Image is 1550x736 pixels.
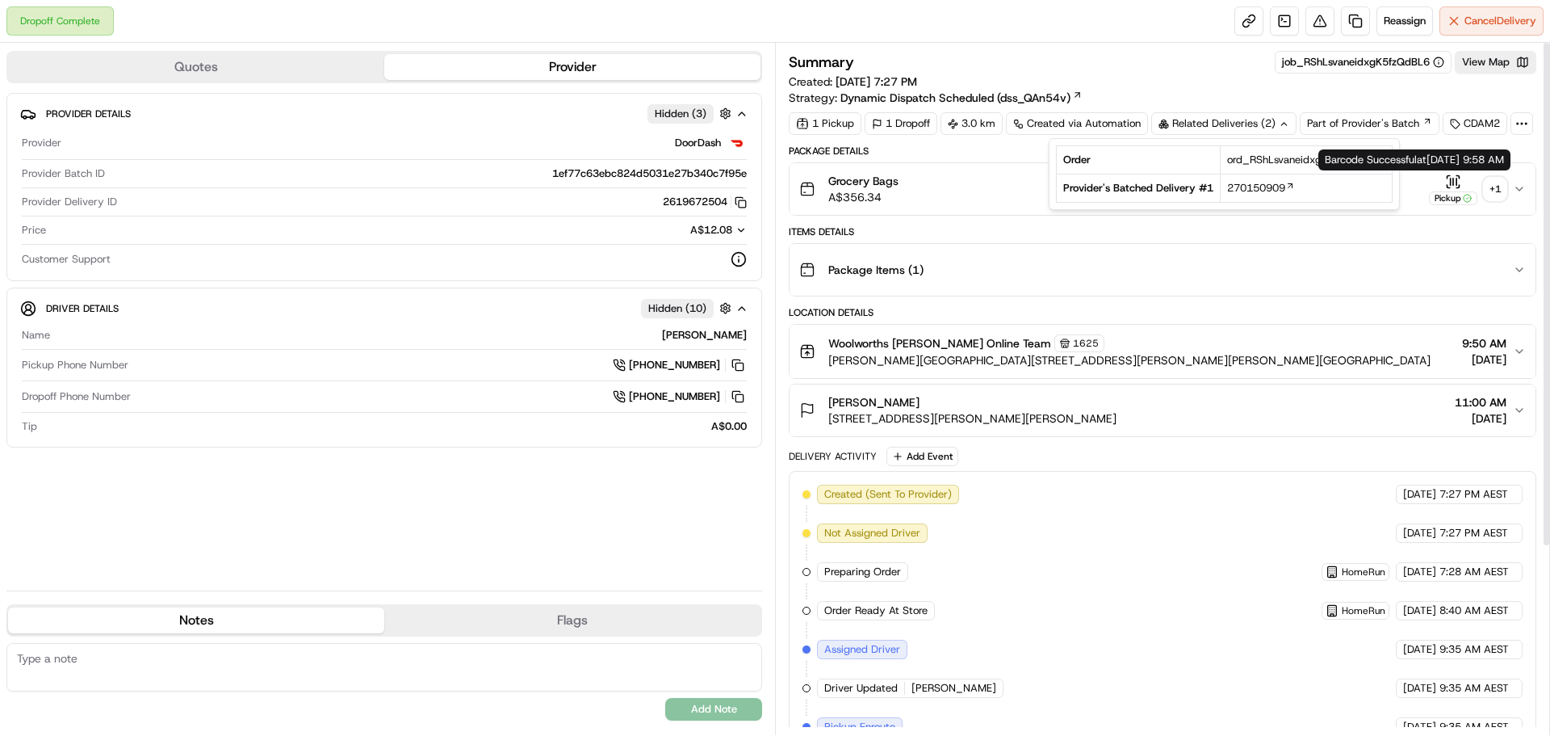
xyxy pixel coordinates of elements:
[1403,487,1436,502] span: [DATE]
[789,225,1536,238] div: Items Details
[828,394,920,410] span: [PERSON_NAME]
[790,163,1535,215] button: Grocery BagsA$356.34Pickup+1
[824,565,901,579] span: Preparing Order
[1429,191,1477,205] div: Pickup
[613,356,747,374] a: [PHONE_NUMBER]
[824,720,895,734] span: Pickup Enroute
[22,389,131,404] span: Dropoff Phone Number
[789,74,917,90] span: Created:
[1282,55,1444,69] button: job_RShLsvaneidxgK5fzQdBL6
[44,419,747,434] div: A$0.00
[22,136,61,150] span: Provider
[46,302,119,315] span: Driver Details
[1227,181,1295,196] a: 270150909
[1342,566,1385,578] span: HomeRun
[22,328,50,343] span: Name
[727,133,747,153] img: doordash_logo_v2.png
[824,681,898,696] span: Driver Updated
[605,223,747,238] button: A$12.08
[1318,149,1510,170] div: Barcode Successful
[1151,112,1297,135] div: Related Deliveries (2)
[1455,394,1506,410] span: 11:00 AM
[865,112,937,135] div: 1 Dropoff
[655,107,706,121] span: Hidden ( 3 )
[1057,175,1221,203] td: Provider's Batched Delivery # 1
[828,262,924,278] span: Package Items ( 1 )
[824,604,928,618] span: Order Ready At Store
[22,223,46,238] span: Price
[641,298,735,318] button: Hidden (10)
[1455,410,1506,427] span: [DATE]
[1384,14,1426,28] span: Reassign
[675,136,721,150] span: DoorDash
[20,100,748,127] button: Provider DetailsHidden (3)
[824,642,900,657] span: Assigned Driver
[1439,565,1509,579] span: 7:28 AM AEST
[840,90,1083,106] a: Dynamic Dispatch Scheduled (dss_QAn54v)
[790,244,1535,296] button: Package Items (1)
[1057,146,1221,175] td: Order
[824,487,952,502] span: Created (Sent To Provider)
[836,74,917,89] span: [DATE] 7:27 PM
[1376,6,1433,36] button: Reassign
[886,447,958,466] button: Add Event
[789,55,854,69] h3: Summary
[663,195,747,209] button: 2619672504
[1484,178,1506,200] div: + 1
[1403,720,1436,734] span: [DATE]
[789,450,877,463] div: Delivery Activity
[1464,14,1536,28] span: Cancel Delivery
[1227,153,1376,167] span: ord_RShLsvaneidxgK5fzQdBL6
[1439,604,1509,618] span: 8:40 AM AEST
[1462,351,1506,368] span: [DATE]
[1439,642,1509,657] span: 9:35 AM AEST
[1429,174,1506,205] button: Pickup+1
[789,90,1083,106] div: Strategy:
[648,301,706,316] span: Hidden ( 10 )
[828,410,1116,427] span: [STREET_ADDRESS][PERSON_NAME][PERSON_NAME]
[8,54,384,80] button: Quotes
[911,681,996,696] span: [PERSON_NAME]
[20,295,748,322] button: Driver DetailsHidden (10)
[1403,604,1436,618] span: [DATE]
[1429,174,1477,205] button: Pickup
[1300,112,1439,135] a: Part of Provider's Batch
[1342,604,1385,617] span: HomeRun
[828,352,1431,368] span: [PERSON_NAME][GEOGRAPHIC_DATA][STREET_ADDRESS][PERSON_NAME][PERSON_NAME][GEOGRAPHIC_DATA]
[384,54,760,80] button: Provider
[647,103,735,124] button: Hidden (3)
[22,419,37,434] span: Tip
[1006,112,1148,135] a: Created via Automation
[840,90,1070,106] span: Dynamic Dispatch Scheduled (dss_QAn54v)
[828,189,899,205] span: A$356.34
[828,335,1051,351] span: Woolworths [PERSON_NAME] Online Team
[384,608,760,633] button: Flags
[1403,526,1436,540] span: [DATE]
[552,166,747,181] span: 1ef77c63ebc824d5031e27b340c7f95e
[789,145,1536,158] div: Package Details
[1455,51,1536,74] button: View Map
[1227,181,1285,196] span: 270150909
[790,325,1535,378] button: Woolworths [PERSON_NAME] Online Team1625[PERSON_NAME][GEOGRAPHIC_DATA][STREET_ADDRESS][PERSON_NAM...
[22,166,105,181] span: Provider Batch ID
[1443,112,1507,135] div: CDAM2
[1462,335,1506,351] span: 9:50 AM
[1073,337,1099,350] span: 1625
[8,608,384,633] button: Notes
[629,389,720,404] span: [PHONE_NUMBER]
[1403,642,1436,657] span: [DATE]
[613,388,747,406] a: [PHONE_NUMBER]
[1439,526,1508,540] span: 7:27 PM AEST
[46,107,131,120] span: Provider Details
[789,306,1536,319] div: Location Details
[1439,681,1509,696] span: 9:35 AM AEST
[1403,565,1436,579] span: [DATE]
[828,173,899,189] span: Grocery Bags
[57,328,747,343] div: [PERSON_NAME]
[22,358,128,372] span: Pickup Phone Number
[629,358,720,372] span: [PHONE_NUMBER]
[690,223,732,237] span: A$12.08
